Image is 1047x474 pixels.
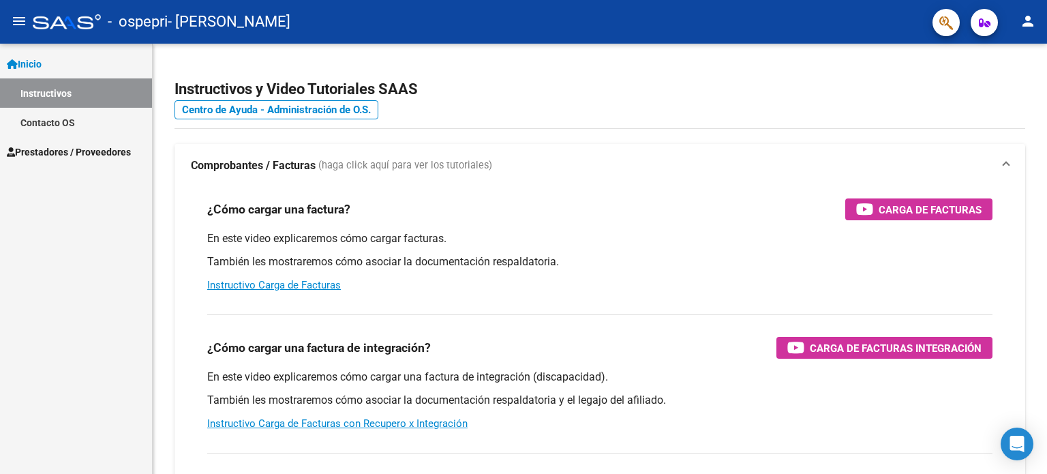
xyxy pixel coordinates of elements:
p: También les mostraremos cómo asociar la documentación respaldatoria y el legajo del afiliado. [207,393,992,408]
p: En este video explicaremos cómo cargar una factura de integración (discapacidad). [207,370,992,385]
h3: ¿Cómo cargar una factura de integración? [207,338,431,357]
a: Instructivo Carga de Facturas con Recupero x Integración [207,417,468,430]
h2: Instructivos y Video Tutoriales SAAS [174,76,1025,102]
mat-icon: menu [11,13,27,29]
span: Prestadores / Proveedores [7,145,131,160]
span: (haga click aquí para ver los tutoriales) [318,158,492,173]
mat-icon: person [1020,13,1036,29]
h3: ¿Cómo cargar una factura? [207,200,350,219]
span: - ospepri [108,7,168,37]
span: Inicio [7,57,42,72]
span: Carga de Facturas Integración [810,340,982,357]
p: En este video explicaremos cómo cargar facturas. [207,231,992,246]
strong: Comprobantes / Facturas [191,158,316,173]
span: Carga de Facturas [879,201,982,218]
span: - [PERSON_NAME] [168,7,290,37]
p: También les mostraremos cómo asociar la documentación respaldatoria. [207,254,992,269]
a: Centro de Ayuda - Administración de O.S. [174,100,378,119]
button: Carga de Facturas Integración [776,337,992,359]
button: Carga de Facturas [845,198,992,220]
mat-expansion-panel-header: Comprobantes / Facturas (haga click aquí para ver los tutoriales) [174,144,1025,188]
a: Instructivo Carga de Facturas [207,279,341,291]
div: Open Intercom Messenger [1001,428,1033,460]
